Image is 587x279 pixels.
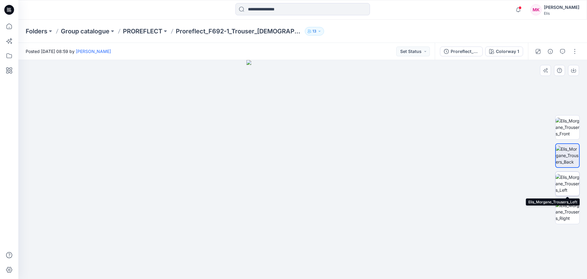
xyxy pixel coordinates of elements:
[312,28,316,35] p: 13
[440,47,483,56] button: Proreflect_F692-1_Trouser_[DEMOGRAPHIC_DATA]
[176,27,302,36] p: Proreflect_F692-1_Trouser_[DEMOGRAPHIC_DATA]
[544,11,579,16] div: Elis
[305,27,324,36] button: 13
[530,4,541,15] div: MK
[496,48,519,55] div: Colorway 1
[26,48,111,55] span: Posted [DATE] 08:59 by
[123,27,162,36] a: PROREFLECT
[246,60,359,279] img: eyJhbGciOiJIUzI1NiIsImtpZCI6IjAiLCJzbHQiOiJzZXMiLCJ0eXAiOiJKV1QifQ.eyJkYXRhIjp7InR5cGUiOiJzdG9yYW...
[556,146,579,165] img: Elis_Morgane_Trousers_Back
[556,174,579,193] img: Elis_Morgane_Trousers_Left
[556,202,579,221] img: Elis_Morgane_Trousers_Right
[451,48,479,55] div: Proreflect_F692-1_Trouser_[DEMOGRAPHIC_DATA]
[61,27,109,36] a: Group catalogue
[485,47,523,56] button: Colorway 1
[545,47,555,56] button: Details
[556,118,579,137] img: Elis_Morgane_Trousers_Front
[76,49,111,54] a: [PERSON_NAME]
[544,4,579,11] div: [PERSON_NAME]
[26,27,47,36] a: Folders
